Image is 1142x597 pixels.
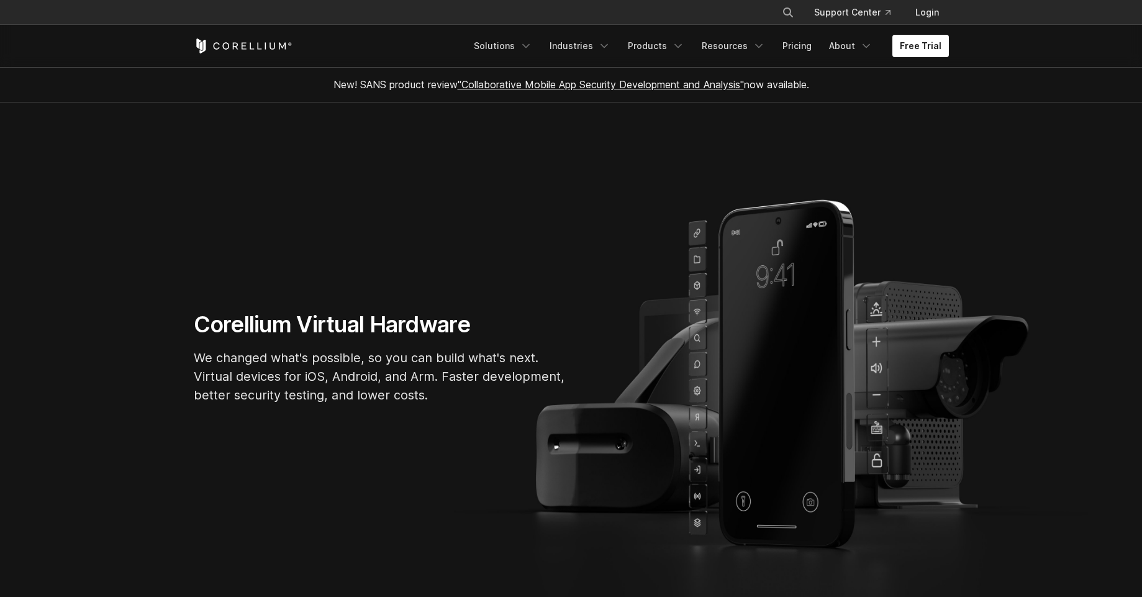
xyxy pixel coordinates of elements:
[458,78,744,91] a: "Collaborative Mobile App Security Development and Analysis"
[333,78,809,91] span: New! SANS product review now available.
[466,35,540,57] a: Solutions
[620,35,692,57] a: Products
[905,1,949,24] a: Login
[892,35,949,57] a: Free Trial
[466,35,949,57] div: Navigation Menu
[194,349,566,404] p: We changed what's possible, so you can build what's next. Virtual devices for iOS, Android, and A...
[822,35,880,57] a: About
[804,1,900,24] a: Support Center
[777,1,799,24] button: Search
[194,39,292,53] a: Corellium Home
[194,311,566,339] h1: Corellium Virtual Hardware
[694,35,773,57] a: Resources
[767,1,949,24] div: Navigation Menu
[775,35,819,57] a: Pricing
[542,35,618,57] a: Industries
